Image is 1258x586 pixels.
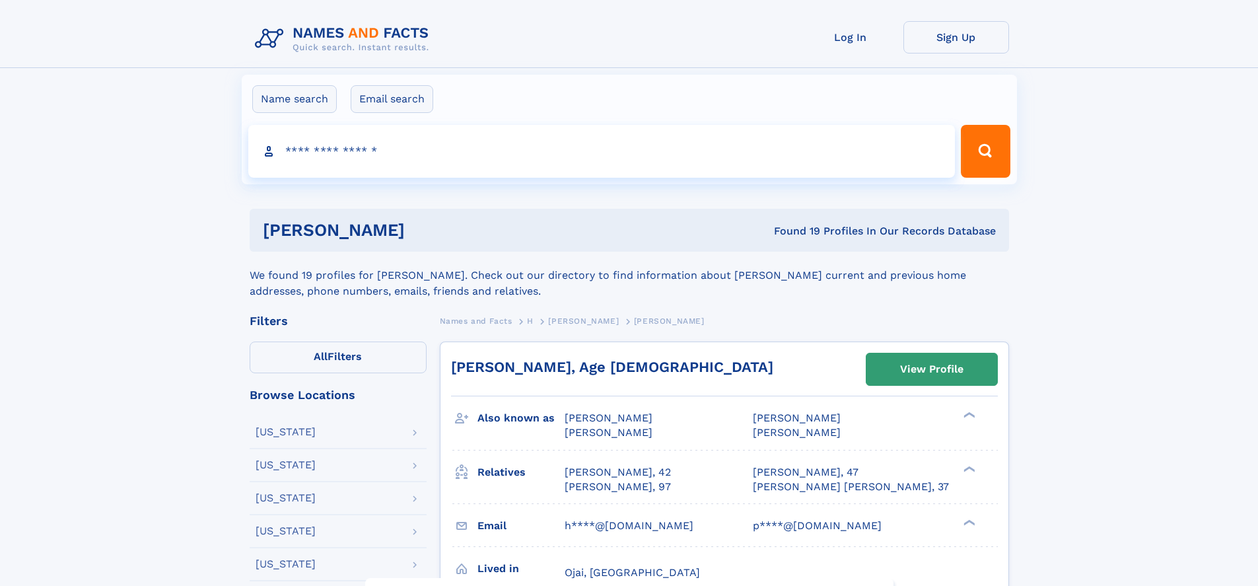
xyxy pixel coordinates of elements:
[250,315,427,327] div: Filters
[903,21,1009,54] a: Sign Up
[634,316,705,326] span: [PERSON_NAME]
[263,222,590,238] h1: [PERSON_NAME]
[960,411,976,420] div: ❯
[252,85,337,113] label: Name search
[565,412,652,424] span: [PERSON_NAME]
[753,426,841,439] span: [PERSON_NAME]
[527,312,534,329] a: H
[250,389,427,401] div: Browse Locations
[250,342,427,373] label: Filters
[565,480,671,494] a: [PERSON_NAME], 97
[589,224,996,238] div: Found 19 Profiles In Our Records Database
[960,518,976,527] div: ❯
[565,566,700,579] span: Ojai, [GEOGRAPHIC_DATA]
[440,312,512,329] a: Names and Facts
[477,407,565,429] h3: Also known as
[753,480,949,494] a: [PERSON_NAME] [PERSON_NAME], 37
[351,85,433,113] label: Email search
[256,559,316,569] div: [US_STATE]
[248,125,956,178] input: search input
[548,312,619,329] a: [PERSON_NAME]
[451,359,773,375] a: [PERSON_NAME], Age [DEMOGRAPHIC_DATA]
[961,125,1010,178] button: Search Button
[314,350,328,363] span: All
[798,21,903,54] a: Log In
[477,461,565,484] h3: Relatives
[250,252,1009,299] div: We found 19 profiles for [PERSON_NAME]. Check out our directory to find information about [PERSON...
[256,493,316,503] div: [US_STATE]
[753,412,841,424] span: [PERSON_NAME]
[960,464,976,473] div: ❯
[753,465,858,480] a: [PERSON_NAME], 47
[477,558,565,580] h3: Lived in
[900,354,963,385] div: View Profile
[477,515,565,537] h3: Email
[866,353,997,385] a: View Profile
[565,465,671,480] a: [PERSON_NAME], 42
[565,426,652,439] span: [PERSON_NAME]
[256,526,316,536] div: [US_STATE]
[250,21,440,57] img: Logo Names and Facts
[256,427,316,437] div: [US_STATE]
[256,460,316,470] div: [US_STATE]
[548,316,619,326] span: [PERSON_NAME]
[527,316,534,326] span: H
